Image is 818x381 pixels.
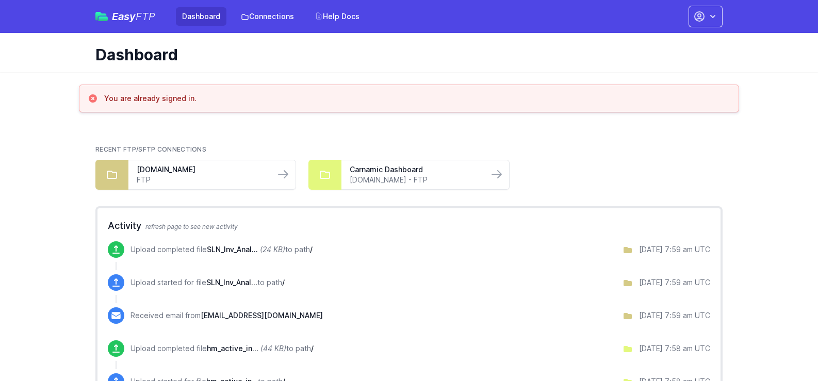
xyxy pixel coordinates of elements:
span: hm_active_inventory.xlsx [207,344,258,353]
h2: Activity [108,219,710,233]
i: (24 KB) [260,245,285,254]
p: Received email from [130,310,323,321]
div: [DATE] 7:59 am UTC [639,244,710,255]
a: EasyFTP [95,11,155,22]
a: Help Docs [308,7,366,26]
h1: Dashboard [95,45,714,64]
img: easyftp_logo.png [95,12,108,21]
span: SLN_Inv_Analysis.xlsx [207,245,258,254]
a: [DOMAIN_NAME] - FTP [350,175,480,185]
p: Upload completed file to path [130,244,313,255]
i: (44 KB) [260,344,286,353]
span: FTP [136,10,155,23]
a: [DOMAIN_NAME] [137,164,267,175]
span: SLN_Inv_Analysis.xlsx [206,278,257,287]
a: Connections [235,7,300,26]
a: Carnamic Dashboard [350,164,480,175]
div: [DATE] 7:59 am UTC [639,310,710,321]
h2: Recent FTP/SFTP Connections [95,145,723,154]
span: / [310,245,313,254]
p: Upload started for file to path [130,277,285,288]
span: / [311,344,314,353]
span: / [282,278,285,287]
a: Dashboard [176,7,226,26]
span: [EMAIL_ADDRESS][DOMAIN_NAME] [201,311,323,320]
span: refresh page to see new activity [145,223,238,230]
span: Easy [112,11,155,22]
h3: You are already signed in. [104,93,197,104]
div: [DATE] 7:59 am UTC [639,277,710,288]
a: FTP [137,175,267,185]
p: Upload completed file to path [130,343,314,354]
div: [DATE] 7:58 am UTC [639,343,710,354]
